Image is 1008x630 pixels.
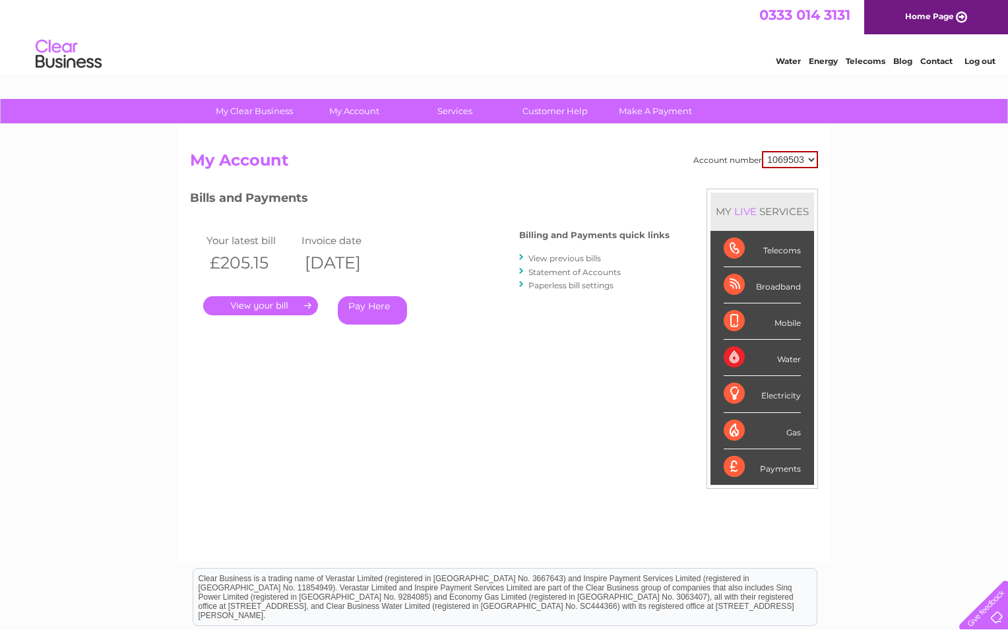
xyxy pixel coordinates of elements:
[298,232,393,249] td: Invoice date
[893,56,912,66] a: Blog
[190,189,670,212] h3: Bills and Payments
[35,34,102,75] img: logo.png
[338,296,407,325] a: Pay Here
[203,249,298,276] th: £205.15
[710,193,814,230] div: MY SERVICES
[300,99,409,123] a: My Account
[920,56,953,66] a: Contact
[528,253,601,263] a: View previous bills
[846,56,885,66] a: Telecoms
[724,449,801,485] div: Payments
[776,56,801,66] a: Water
[190,151,818,176] h2: My Account
[724,231,801,267] div: Telecoms
[964,56,995,66] a: Log out
[724,376,801,412] div: Electricity
[400,99,509,123] a: Services
[200,99,309,123] a: My Clear Business
[298,249,393,276] th: [DATE]
[528,280,614,290] a: Paperless bill settings
[519,230,670,240] h4: Billing and Payments quick links
[193,7,817,64] div: Clear Business is a trading name of Verastar Limited (registered in [GEOGRAPHIC_DATA] No. 3667643...
[809,56,838,66] a: Energy
[759,7,850,23] a: 0333 014 3131
[501,99,610,123] a: Customer Help
[203,232,298,249] td: Your latest bill
[724,303,801,340] div: Mobile
[528,267,621,277] a: Statement of Accounts
[693,151,818,168] div: Account number
[724,267,801,303] div: Broadband
[601,99,710,123] a: Make A Payment
[203,296,318,315] a: .
[732,205,759,218] div: LIVE
[724,413,801,449] div: Gas
[724,340,801,376] div: Water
